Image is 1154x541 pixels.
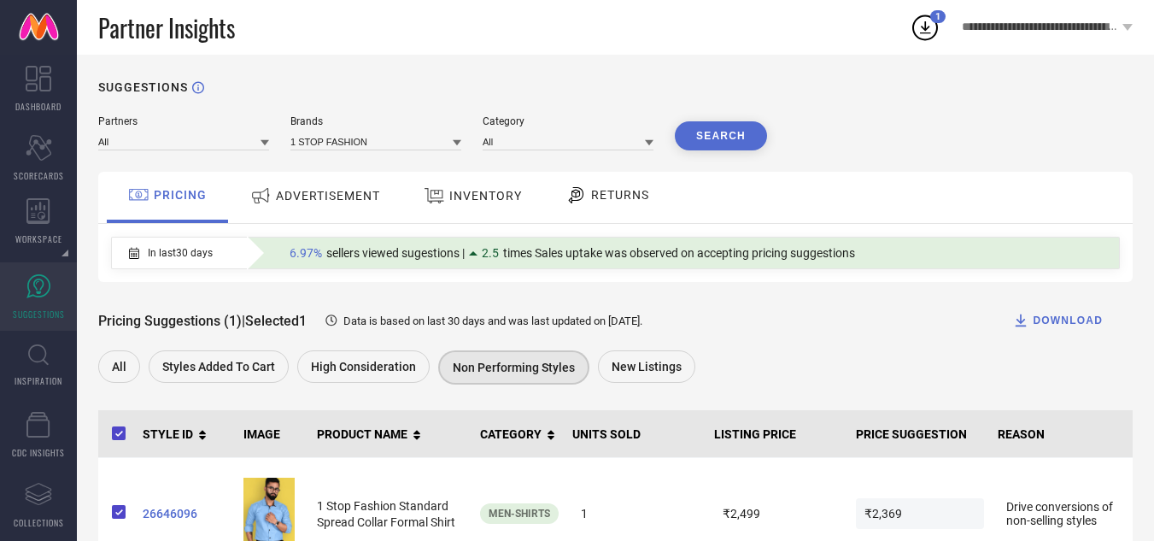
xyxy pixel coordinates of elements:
span: 6.97% [290,246,322,260]
th: LISTING PRICE [707,410,849,458]
span: ₹2,369 [856,498,984,529]
span: ₹2,499 [714,498,842,529]
span: New Listings [612,360,682,373]
th: REASON [991,410,1133,458]
th: IMAGE [237,410,310,458]
div: Brands [290,115,461,127]
span: DASHBOARD [15,100,62,113]
div: Open download list [910,12,940,43]
span: WORKSPACE [15,232,62,245]
span: Pricing Suggestions (1) [98,313,242,329]
span: Drive conversions of non-selling styles [998,491,1126,536]
span: 1 [935,11,940,22]
span: INVENTORY [449,189,522,203]
span: Non Performing Styles [453,361,575,374]
span: In last 30 days [148,247,213,259]
span: RETURNS [591,188,649,202]
span: Data is based on last 30 days and was last updated on [DATE] . [343,315,642,327]
span: All [112,360,126,373]
button: Search [675,121,767,150]
span: Selected 1 [245,313,307,329]
span: ADVERTISEMENT [276,189,380,203]
h1: SUGGESTIONS [98,80,188,94]
div: DOWNLOAD [1012,312,1103,329]
button: DOWNLOAD [991,303,1124,338]
span: COLLECTIONS [14,516,64,529]
span: CDC INSIGHTS [12,446,65,459]
span: 1 Stop Fashion Standard Spread Collar Formal Shirt [317,499,455,529]
span: sellers viewed sugestions | [326,246,465,260]
th: UNITS SOLD [565,410,707,458]
th: CATEGORY [473,410,565,458]
div: Percentage of sellers who have viewed suggestions for the current Insight Type [281,242,864,264]
div: Partners [98,115,269,127]
span: 1 [572,498,700,529]
span: Men-Shirts [489,508,550,520]
span: times Sales uptake was observed on accepting pricing suggestions [503,246,855,260]
span: SUGGESTIONS [13,308,65,320]
a: 26646096 [143,507,230,520]
span: | [242,313,245,329]
span: Partner Insights [98,10,235,45]
th: PRICE SUGGESTION [849,410,991,458]
th: PRODUCT NAME [310,410,473,458]
span: 2.5 [482,246,499,260]
th: STYLE ID [136,410,237,458]
span: SCORECARDS [14,169,64,182]
span: High Consideration [311,360,416,373]
span: PRICING [154,188,207,202]
span: Styles Added To Cart [162,360,275,373]
span: INSPIRATION [15,374,62,387]
div: Category [483,115,653,127]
